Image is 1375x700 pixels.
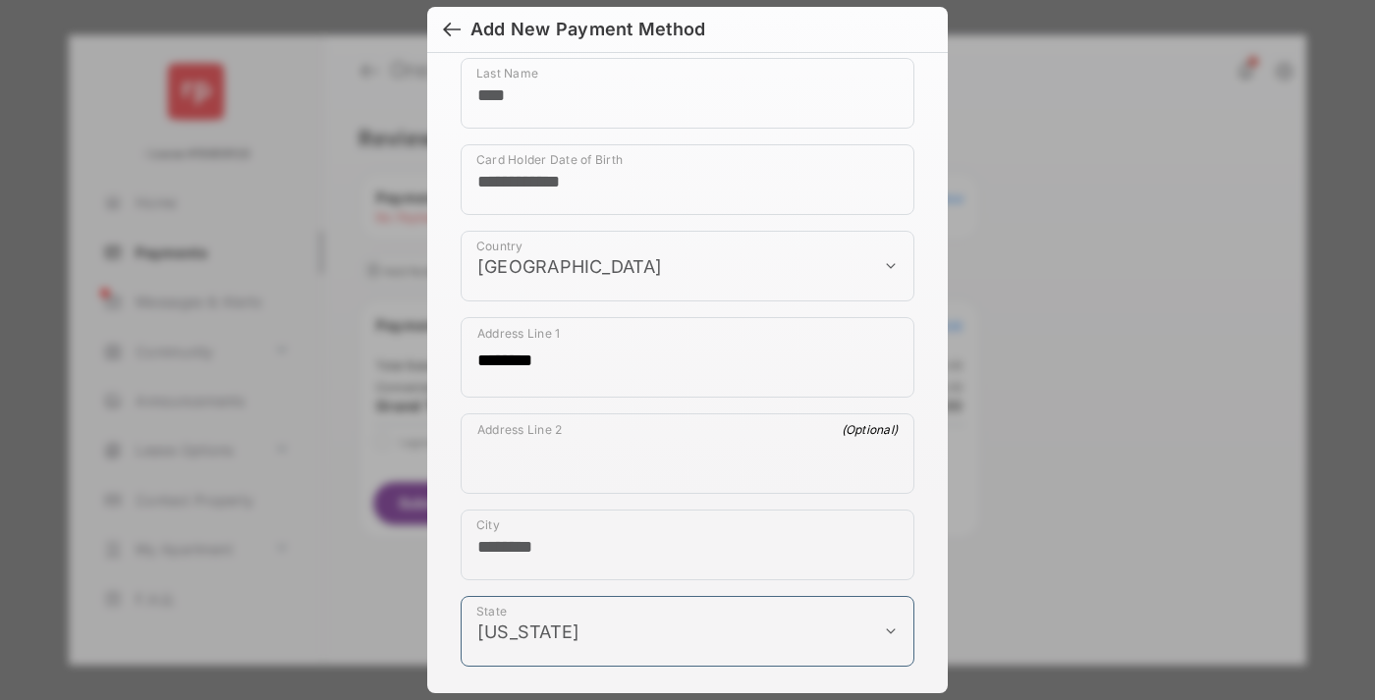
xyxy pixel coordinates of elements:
[461,317,914,398] div: payment_method_screening[postal_addresses][addressLine1]
[461,510,914,580] div: payment_method_screening[postal_addresses][locality]
[461,231,914,301] div: payment_method_screening[postal_addresses][country]
[470,19,705,40] div: Add New Payment Method
[461,596,914,667] div: payment_method_screening[postal_addresses][administrativeArea]
[461,413,914,494] div: payment_method_screening[postal_addresses][addressLine2]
